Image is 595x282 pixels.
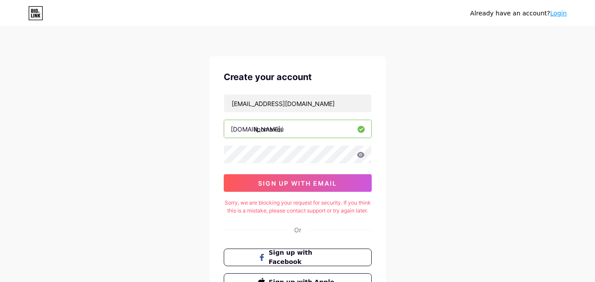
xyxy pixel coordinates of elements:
[550,10,567,17] a: Login
[258,179,337,187] span: sign up with email
[224,120,371,138] input: username
[231,125,283,134] div: [DOMAIN_NAME]/
[294,225,301,234] div: Or
[224,249,372,266] button: Sign up with Facebook
[224,199,372,215] div: Sorry, we are blocking your request for security. If you think this is a mistake, please contact ...
[224,70,372,84] div: Create your account
[470,9,567,18] div: Already have an account?
[269,248,337,267] span: Sign up with Facebook
[224,95,371,112] input: Email
[224,174,372,192] button: sign up with email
